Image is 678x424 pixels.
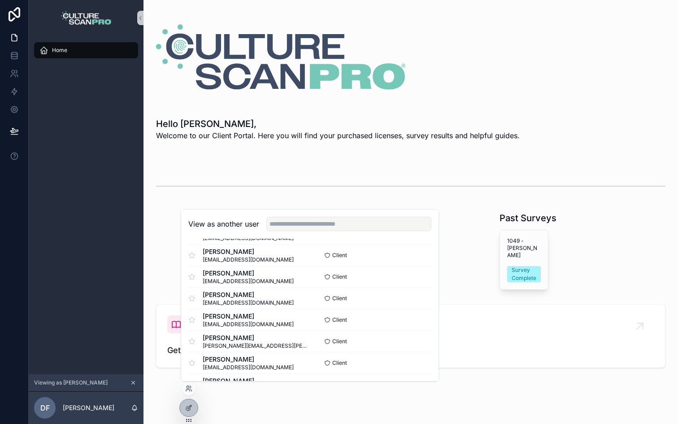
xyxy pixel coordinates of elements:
[156,130,520,141] p: Welcome to our Client Portal. Here you will find your purchased licenses, survey results and help...
[203,333,310,342] span: [PERSON_NAME]
[63,403,114,412] p: [PERSON_NAME]
[29,36,143,70] div: scrollable content
[332,273,347,280] span: Client
[203,312,294,321] span: [PERSON_NAME]
[203,256,294,263] span: [EMAIL_ADDRESS][DOMAIN_NAME]
[61,11,112,25] img: App logo
[34,379,108,386] span: Viewing as [PERSON_NAME]
[203,290,294,299] span: [PERSON_NAME]
[203,299,294,306] span: [EMAIL_ADDRESS][DOMAIN_NAME]
[203,355,294,364] span: [PERSON_NAME]
[203,278,294,285] span: [EMAIL_ADDRESS][DOMAIN_NAME]
[332,316,347,323] span: Client
[332,381,347,388] span: Client
[156,118,520,130] h1: Hello [PERSON_NAME],
[500,230,548,290] a: 1049 - [PERSON_NAME]Survey Complete
[203,247,294,256] span: [PERSON_NAME]
[332,359,347,367] span: Client
[203,342,310,350] span: [PERSON_NAME][EMAIL_ADDRESS][PERSON_NAME][DOMAIN_NAME]
[203,364,294,371] span: [EMAIL_ADDRESS][DOMAIN_NAME]
[512,266,536,282] div: Survey Complete
[332,338,347,345] span: Client
[332,252,347,259] span: Client
[507,237,541,259] span: 1049 - [PERSON_NAME]
[167,344,654,357] span: Get Help
[500,212,556,224] h1: Past Surveys
[203,321,294,328] span: [EMAIL_ADDRESS][DOMAIN_NAME]
[332,295,347,302] span: Client
[188,219,259,229] h2: View as another user
[156,305,665,367] a: Get Help
[203,269,294,278] span: [PERSON_NAME]
[156,22,405,92] img: 30959-STACKED-FC.png
[40,402,50,413] span: DF
[52,47,67,54] span: Home
[203,376,294,385] span: [PERSON_NAME]
[34,42,138,58] a: Home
